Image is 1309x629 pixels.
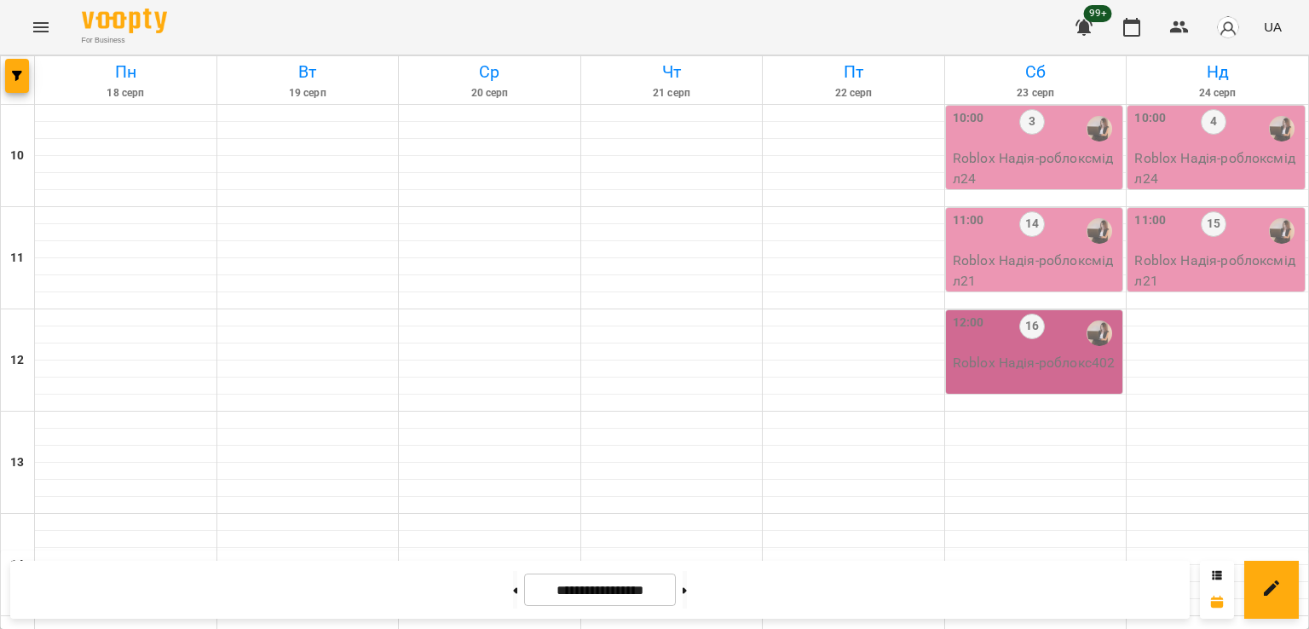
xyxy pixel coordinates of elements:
[1134,251,1301,291] p: Roblox Надія - роблоксмідл21
[10,249,24,268] h6: 11
[1134,148,1301,188] p: Roblox Надія - роблоксмідл24
[37,59,214,85] h6: Пн
[1019,109,1045,135] label: 3
[1201,211,1226,237] label: 15
[1257,11,1289,43] button: UA
[82,35,167,46] span: For Business
[953,353,1120,373] p: Roblox Надія - роблокс402
[1087,320,1112,346] img: Надія Шрай
[948,85,1124,101] h6: 23 серп
[220,85,396,101] h6: 19 серп
[953,251,1120,291] p: Roblox Надія - роблоксмідл21
[1216,15,1240,39] img: avatar_s.png
[584,85,760,101] h6: 21 серп
[1134,109,1166,128] label: 10:00
[10,453,24,472] h6: 13
[1134,211,1166,230] label: 11:00
[82,9,167,33] img: Voopty Logo
[1087,218,1112,244] img: Надія Шрай
[1269,218,1295,244] img: Надія Шрай
[220,59,396,85] h6: Вт
[20,7,61,48] button: Menu
[584,59,760,85] h6: Чт
[1087,116,1112,141] img: Надія Шрай
[10,351,24,370] h6: 12
[953,211,984,230] label: 11:00
[37,85,214,101] h6: 18 серп
[1201,109,1226,135] label: 4
[10,147,24,165] h6: 10
[1129,59,1306,85] h6: Нд
[401,85,578,101] h6: 20 серп
[953,148,1120,188] p: Roblox Надія - роблоксмідл24
[1129,85,1306,101] h6: 24 серп
[953,314,984,332] label: 12:00
[1019,314,1045,339] label: 16
[401,59,578,85] h6: Ср
[948,59,1124,85] h6: Сб
[765,59,942,85] h6: Пт
[1084,5,1112,22] span: 99+
[1019,211,1045,237] label: 14
[765,85,942,101] h6: 22 серп
[1269,116,1295,141] img: Надія Шрай
[1264,18,1282,36] span: UA
[953,109,984,128] label: 10:00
